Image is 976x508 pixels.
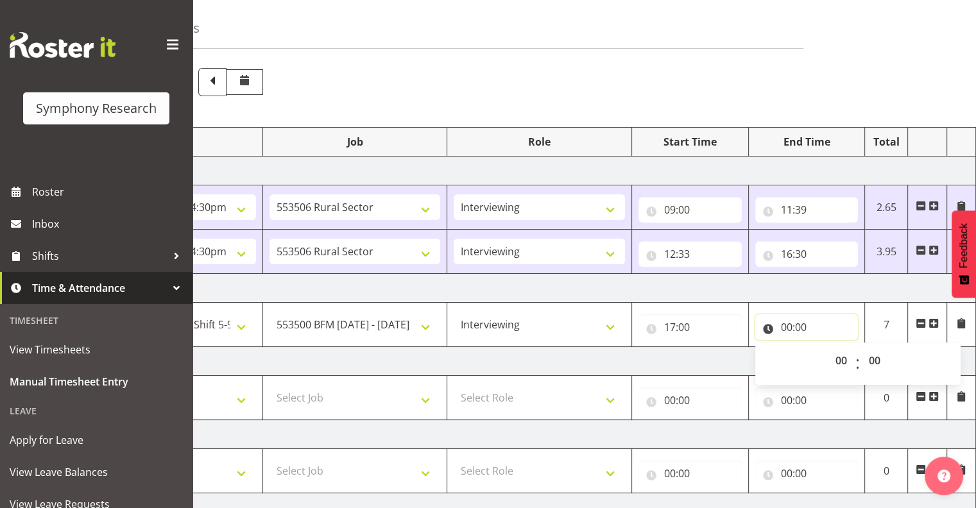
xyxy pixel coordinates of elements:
input: Click to select... [755,314,859,340]
input: Click to select... [755,197,859,223]
span: View Leave Balances [10,462,183,482]
input: Click to select... [638,387,742,413]
img: Rosterit website logo [10,32,116,58]
a: View Timesheets [3,334,189,366]
span: View Timesheets [10,340,183,359]
td: [DATE] [78,157,976,185]
td: [DATE] [78,347,976,376]
span: Inbox [32,214,186,233]
td: [DATE] [78,274,976,303]
input: Click to select... [755,461,859,486]
input: Click to select... [638,314,742,340]
span: Apply for Leave [10,430,183,450]
img: help-xxl-2.png [937,470,950,482]
div: Role [454,134,625,149]
span: Time & Attendance [32,278,167,298]
span: Shifts [32,246,167,266]
span: : [855,348,860,380]
span: Feedback [958,223,970,268]
td: 3.95 [865,230,908,274]
span: Manual Timesheet Entry [10,372,183,391]
input: Click to select... [755,387,859,413]
div: Job [270,134,441,149]
input: Click to select... [755,241,859,267]
button: Feedback - Show survey [952,210,976,298]
td: [DATE] [78,420,976,449]
div: End Time [755,134,859,149]
div: Symphony Research [36,99,157,118]
div: Total [871,134,901,149]
input: Click to select... [638,197,742,223]
div: Leave [3,398,189,424]
a: View Leave Balances [3,456,189,488]
td: 0 [865,449,908,493]
div: Start Time [638,134,742,149]
input: Click to select... [638,241,742,267]
span: Roster [32,182,186,201]
a: Manual Timesheet Entry [3,366,189,398]
a: Apply for Leave [3,424,189,456]
td: 0 [865,376,908,420]
td: 2.65 [865,185,908,230]
input: Click to select... [638,461,742,486]
td: 7 [865,303,908,347]
div: Timesheet [3,307,189,334]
